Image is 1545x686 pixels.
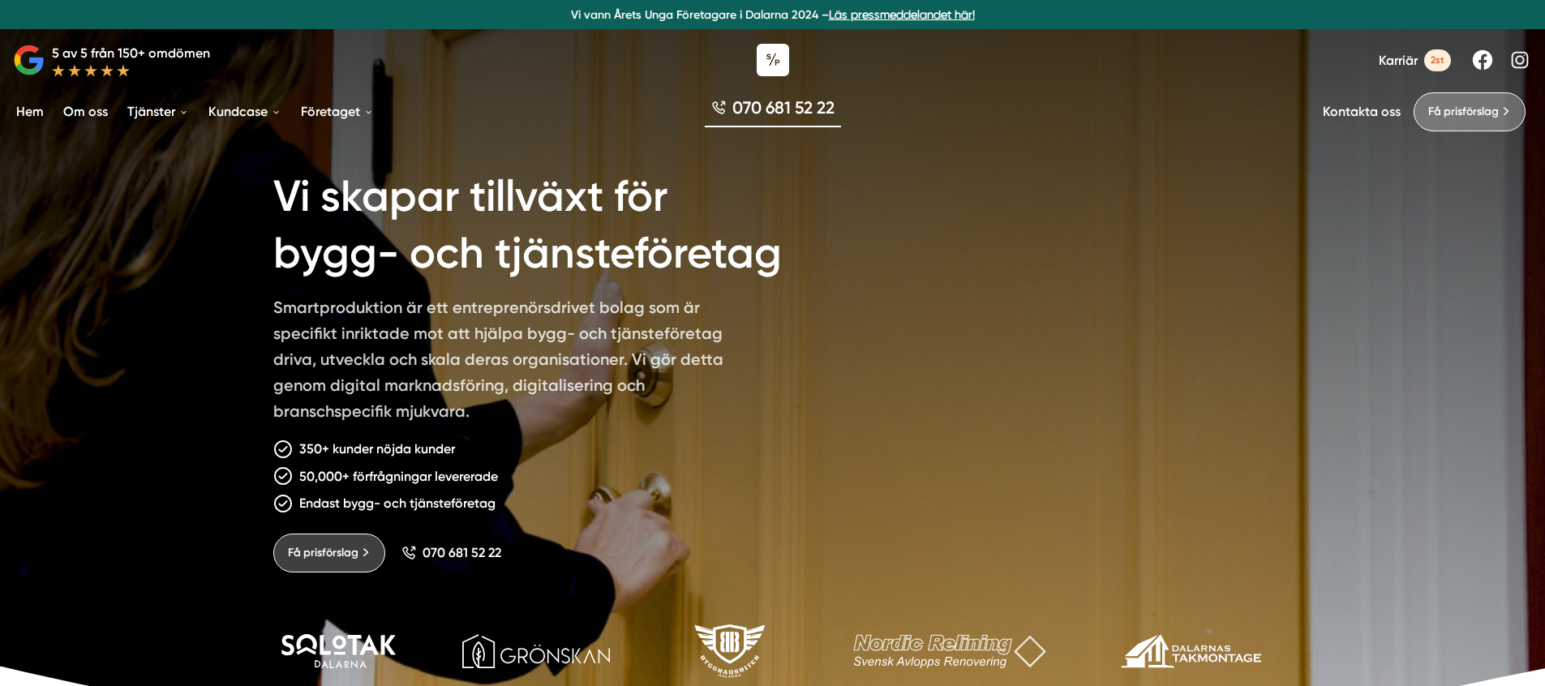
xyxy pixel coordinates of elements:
[1323,104,1401,119] a: Kontakta oss
[705,96,841,127] a: 070 681 52 22
[423,545,501,560] span: 070 681 52 22
[1414,92,1526,131] a: Få prisförslag
[273,534,385,572] a: Få prisförslag
[6,6,1539,23] p: Vi vann Årets Unga Företagare i Dalarna 2024 –
[273,149,840,294] h1: Vi skapar tillväxt för bygg- och tjänsteföretag
[1424,49,1451,71] span: 2st
[1428,103,1499,121] span: Få prisförslag
[1379,53,1418,68] span: Karriär
[124,91,192,132] a: Tjänster
[52,43,210,63] p: 5 av 5 från 150+ omdömen
[299,493,496,513] p: Endast bygg- och tjänsteföretag
[13,91,47,132] a: Hem
[299,466,498,487] p: 50,000+ förfrågningar levererade
[1379,49,1451,71] a: Karriär 2st
[298,91,377,132] a: Företaget
[829,8,975,21] a: Läs pressmeddelandet här!
[60,91,111,132] a: Om oss
[205,91,285,132] a: Kundcase
[401,545,501,560] a: 070 681 52 22
[732,96,835,119] span: 070 681 52 22
[288,544,358,562] span: Få prisförslag
[299,439,455,459] p: 350+ kunder nöjda kunder
[273,294,740,431] p: Smartproduktion är ett entreprenörsdrivet bolag som är specifikt inriktade mot att hjälpa bygg- o...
